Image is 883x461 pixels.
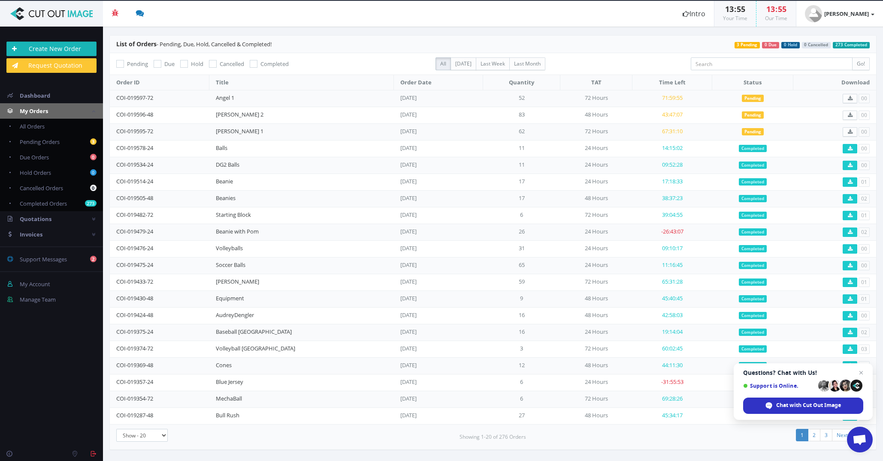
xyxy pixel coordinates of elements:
[216,344,295,352] a: Volleyball [GEOGRAPHIC_DATA]
[739,245,767,253] span: Completed
[632,75,712,90] th: Time Left
[116,294,153,302] a: COI-019430-48
[216,127,263,135] a: [PERSON_NAME] 1
[739,145,767,153] span: Completed
[116,111,153,118] a: COI-019596-48
[742,95,764,102] span: Pending
[460,433,526,441] small: Showing 1-20 of 276 Orders
[394,140,483,157] td: [DATE]
[560,174,632,190] td: 24 Hours
[116,361,153,369] a: COI-019369-48
[483,157,560,174] td: 11
[90,185,97,191] b: 0
[560,224,632,240] td: 24 Hours
[191,60,203,68] span: Hold
[833,42,870,48] span: 273 Completed
[743,383,815,389] span: Support is Online.
[739,295,767,303] span: Completed
[793,75,876,90] th: Download
[394,257,483,274] td: [DATE]
[209,75,394,90] th: Title
[632,374,712,391] td: -31:55:53
[739,228,767,236] span: Completed
[560,407,632,424] td: 48 Hours
[662,127,683,135] span: 67:31:10
[739,178,767,186] span: Completed
[560,207,632,224] td: 72 Hours
[435,57,451,70] label: All
[632,391,712,407] td: 69:28:26
[216,378,243,386] a: Blue Jersey
[509,57,545,70] label: Last Month
[20,296,56,303] span: Manage Team
[742,128,764,136] span: Pending
[216,244,243,252] a: Volleyballs
[723,15,747,22] small: Your Time
[483,374,560,391] td: 6
[560,240,632,257] td: 24 Hours
[216,111,263,118] a: [PERSON_NAME] 2
[116,395,153,402] a: COI-019354-72
[802,42,831,48] span: 0 Cancelled
[560,307,632,324] td: 48 Hours
[216,94,234,102] a: Angel 1
[483,357,560,374] td: 12
[632,190,712,207] td: 38:37:23
[216,211,251,219] a: Starting Block
[394,290,483,307] td: [DATE]
[116,244,153,252] a: COI-019476-24
[483,257,560,274] td: 65
[20,169,51,177] span: Hold Orders
[483,123,560,140] td: 62
[762,42,779,48] span: 0 Due
[796,429,808,441] a: 1
[483,290,560,307] td: 9
[739,262,767,269] span: Completed
[394,391,483,407] td: [DATE]
[483,207,560,224] td: 6
[116,344,153,352] a: COI-019374-72
[560,257,632,274] td: 24 Hours
[632,240,712,257] td: 09:10:17
[216,395,242,402] a: MechaBall
[394,90,483,107] td: [DATE]
[116,211,153,219] a: COI-019482-72
[632,290,712,307] td: 45:40:45
[216,311,254,319] a: AudreyDengler
[483,274,560,290] td: 59
[796,1,883,27] a: [PERSON_NAME]
[560,157,632,174] td: 24 Hours
[216,161,239,168] a: DG2 Balls
[394,307,483,324] td: [DATE]
[216,177,233,185] a: Beanie
[775,4,778,14] span: :
[483,174,560,190] td: 17
[20,230,42,238] span: Invoices
[483,407,560,424] td: 27
[110,75,209,90] th: Order ID
[674,1,714,27] a: Intro
[85,200,97,207] b: 273
[90,138,97,145] b: 3
[632,324,712,341] td: 19:14:04
[778,4,786,14] span: 55
[632,307,712,324] td: 42:58:03
[483,90,560,107] td: 52
[394,190,483,207] td: [DATE]
[737,4,745,14] span: 55
[394,174,483,190] td: [DATE]
[739,345,767,353] span: Completed
[560,75,632,90] th: TAT
[164,60,175,68] span: Due
[116,94,153,102] a: COI-019597-72
[765,15,787,22] small: Our Time
[632,274,712,290] td: 65:31:28
[394,407,483,424] td: [DATE]
[808,429,820,441] a: 2
[632,407,712,424] td: 45:34:17
[394,107,483,123] td: [DATE]
[632,341,712,357] td: 60:02:45
[116,177,153,185] a: COI-019514-24
[116,228,153,235] a: COI-019479-24
[394,157,483,174] td: [DATE]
